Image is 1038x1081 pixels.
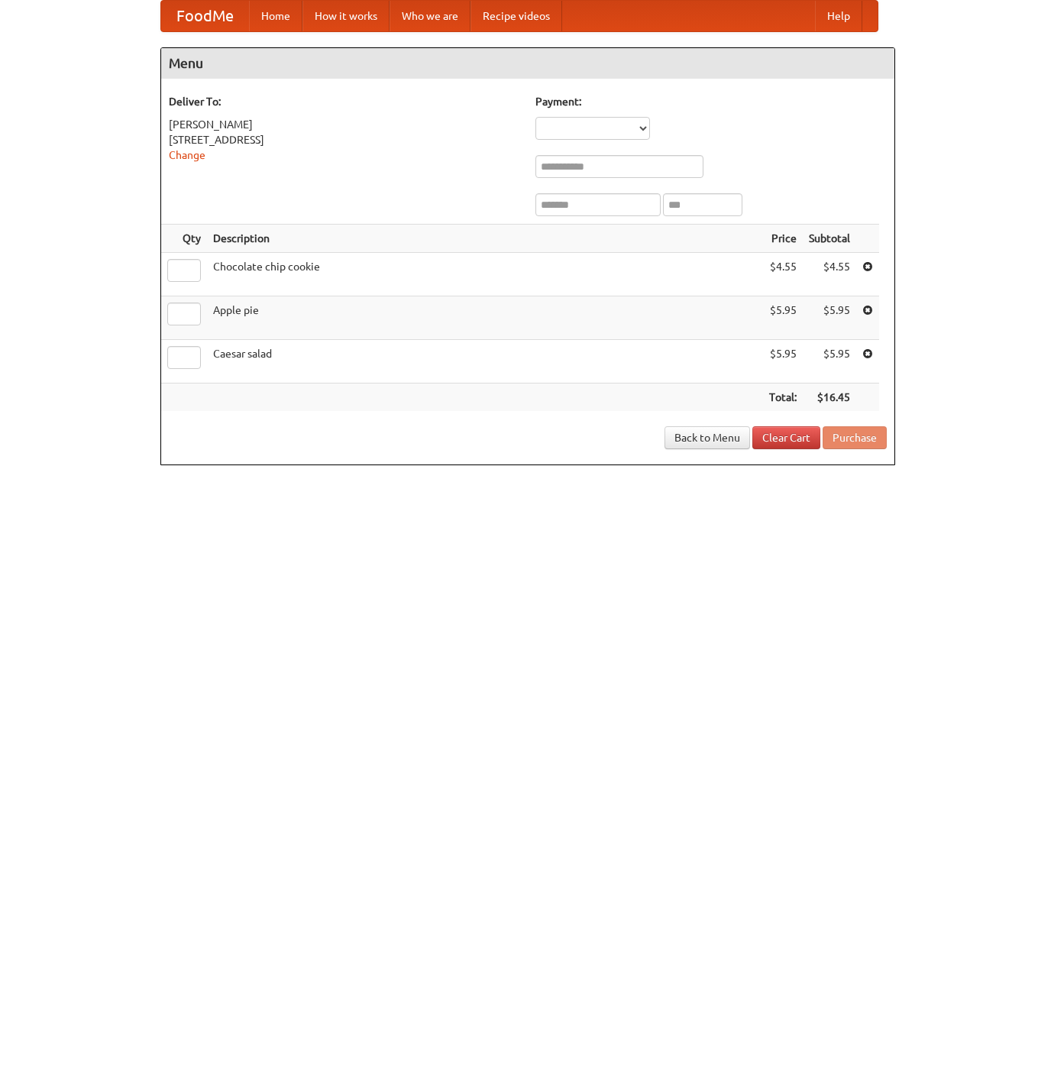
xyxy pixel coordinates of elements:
[161,225,207,253] th: Qty
[803,384,856,412] th: $16.45
[763,253,803,296] td: $4.55
[535,94,887,109] h5: Payment:
[803,296,856,340] td: $5.95
[169,149,205,161] a: Change
[169,117,520,132] div: [PERSON_NAME]
[207,340,763,384] td: Caesar salad
[207,225,763,253] th: Description
[752,426,820,449] a: Clear Cart
[763,384,803,412] th: Total:
[470,1,562,31] a: Recipe videos
[161,1,249,31] a: FoodMe
[803,340,856,384] td: $5.95
[302,1,390,31] a: How it works
[249,1,302,31] a: Home
[803,253,856,296] td: $4.55
[803,225,856,253] th: Subtotal
[169,94,520,109] h5: Deliver To:
[161,48,894,79] h4: Menu
[763,340,803,384] td: $5.95
[823,426,887,449] button: Purchase
[390,1,470,31] a: Who we are
[763,296,803,340] td: $5.95
[207,296,763,340] td: Apple pie
[169,132,520,147] div: [STREET_ADDRESS]
[207,253,763,296] td: Chocolate chip cookie
[665,426,750,449] a: Back to Menu
[763,225,803,253] th: Price
[815,1,862,31] a: Help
